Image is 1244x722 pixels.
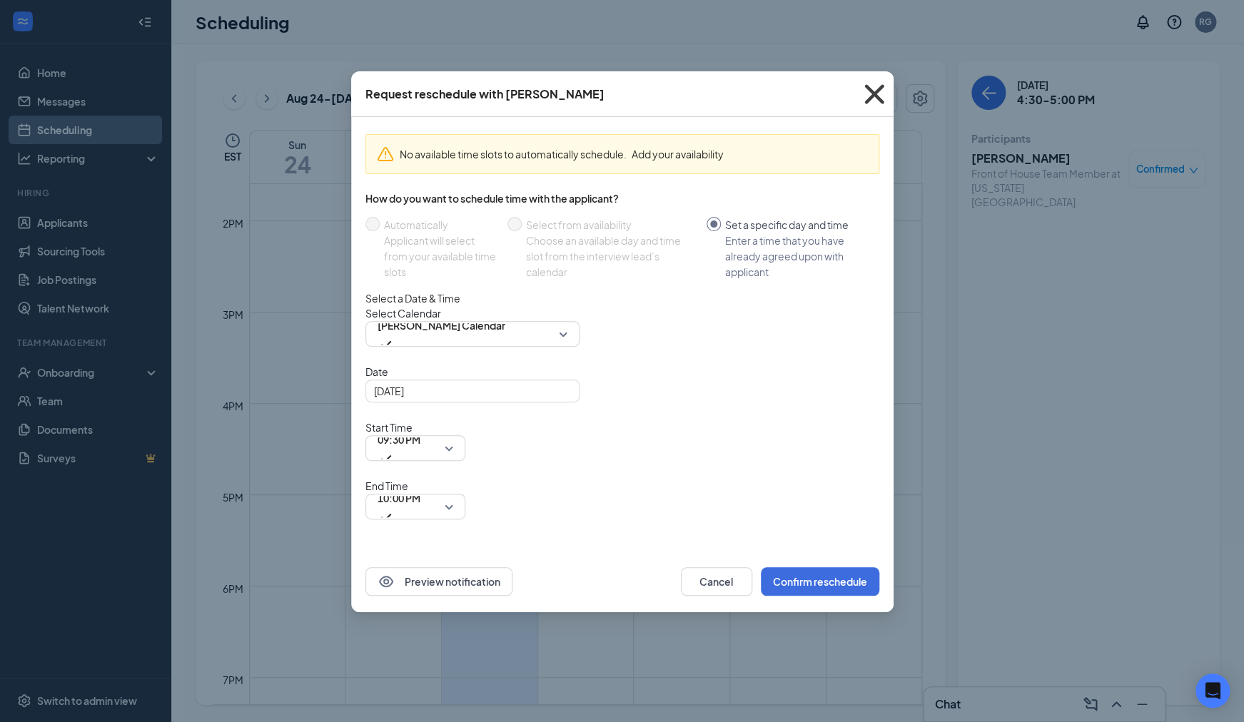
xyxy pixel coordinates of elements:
div: How do you want to schedule time with the applicant? [365,191,879,205]
div: Select a Date & Time [365,291,879,305]
div: Enter a time that you have already agreed upon with applicant [725,233,868,280]
input: Aug 26, 2025 [374,383,568,399]
svg: Cross [855,75,894,113]
div: Automatically [384,217,496,233]
button: Add your availability [632,146,724,162]
span: Start Time [365,420,465,435]
span: 09:30 PM [378,429,420,450]
button: Cancel [681,567,752,596]
button: Confirm reschedule [761,567,879,596]
svg: Checkmark [378,509,395,526]
div: Choose an available day and time slot from the interview lead’s calendar [526,233,695,280]
div: Open Intercom Messenger [1195,673,1230,708]
span: End Time [365,478,465,494]
button: EyePreview notification [365,567,512,596]
span: Date [365,364,879,380]
button: Close [855,71,894,117]
div: Select from availability [526,217,695,233]
div: No available time slots to automatically schedule. [400,146,868,162]
svg: Checkmark [378,336,395,353]
svg: Checkmark [378,450,395,467]
div: Set a specific day and time [725,217,868,233]
svg: Warning [377,146,394,163]
span: 10:00 PM [378,487,420,509]
div: Request reschedule with [PERSON_NAME] [365,86,605,102]
span: Select Calendar [365,305,879,321]
span: [PERSON_NAME] Calendar [378,315,505,336]
svg: Eye [378,573,395,590]
div: Applicant will select from your available time slots [384,233,496,280]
